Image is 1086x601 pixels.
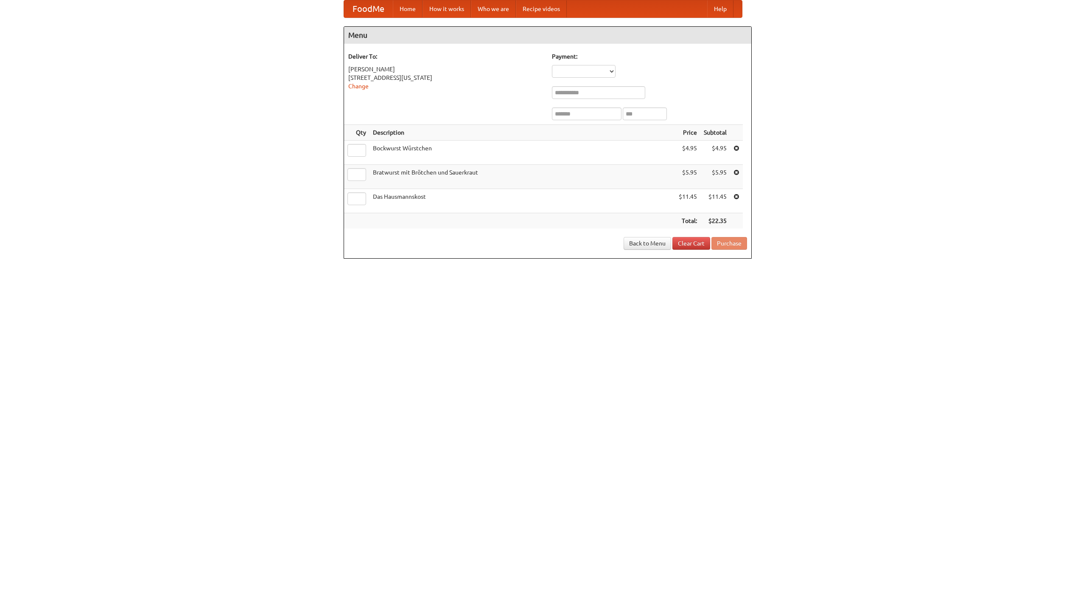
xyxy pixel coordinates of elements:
[348,83,369,90] a: Change
[344,0,393,17] a: FoodMe
[624,237,671,250] a: Back to Menu
[344,125,369,141] th: Qty
[348,65,543,73] div: [PERSON_NAME]
[707,0,733,17] a: Help
[348,52,543,61] h5: Deliver To:
[700,189,730,213] td: $11.45
[369,125,675,141] th: Description
[700,141,730,165] td: $4.95
[369,189,675,213] td: Das Hausmannskost
[672,237,710,250] a: Clear Cart
[552,52,747,61] h5: Payment:
[369,141,675,165] td: Bockwurst Würstchen
[711,237,747,250] button: Purchase
[700,213,730,229] th: $22.35
[675,125,700,141] th: Price
[369,165,675,189] td: Bratwurst mit Brötchen und Sauerkraut
[700,165,730,189] td: $5.95
[344,27,751,44] h4: Menu
[675,213,700,229] th: Total:
[675,189,700,213] td: $11.45
[516,0,567,17] a: Recipe videos
[348,73,543,82] div: [STREET_ADDRESS][US_STATE]
[471,0,516,17] a: Who we are
[393,0,423,17] a: Home
[700,125,730,141] th: Subtotal
[675,165,700,189] td: $5.95
[675,141,700,165] td: $4.95
[423,0,471,17] a: How it works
